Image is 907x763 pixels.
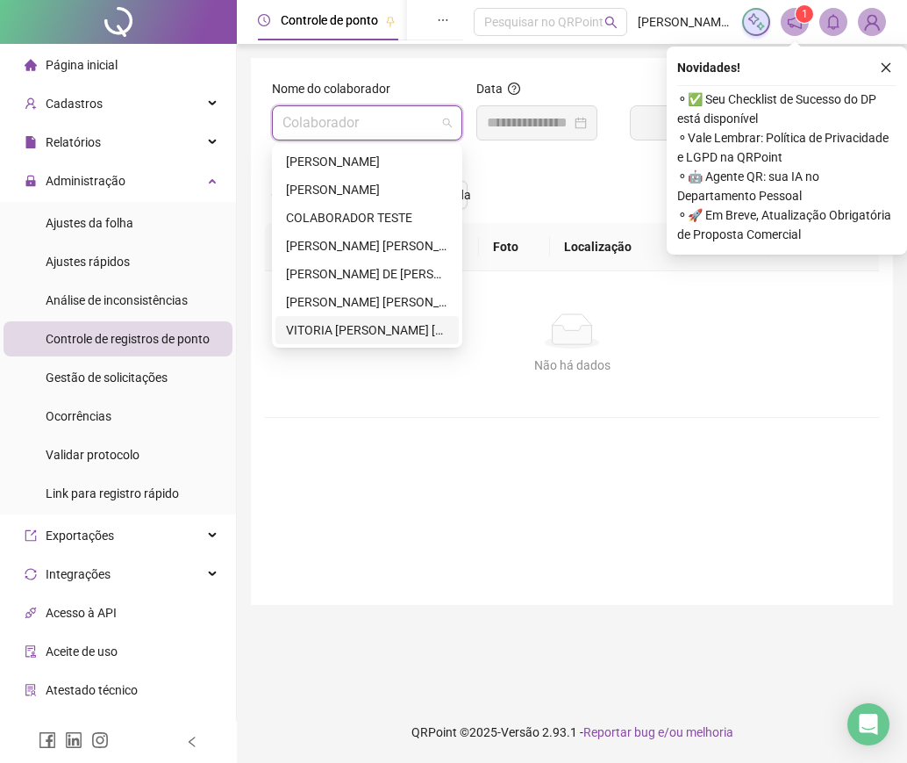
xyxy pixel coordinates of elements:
div: COLABORADOR TESTE [286,208,448,227]
div: Não há dados [286,356,858,375]
span: bell [825,14,841,30]
span: close [880,61,892,74]
span: lock [25,175,37,187]
div: [PERSON_NAME] DE [PERSON_NAME] [286,264,448,284]
button: Alterar jornada [373,181,467,209]
span: audit [25,645,37,658]
footer: QRPoint © 2025 - 2.93.1 - [237,702,907,763]
a: Alterar jornada [373,190,467,204]
span: Exportações [46,529,114,543]
span: Validar protocolo [46,448,139,462]
sup: 1 [796,5,813,23]
div: PEDRO HENRIQUE SANTOS RIBEIRO [275,288,459,316]
span: [PERSON_NAME] - FAST FOOD DISTRIBUIDORA LTDA [638,12,732,32]
span: Página inicial [46,58,118,72]
div: VITORIA [PERSON_NAME] [PERSON_NAME] [286,320,448,340]
span: facebook [39,731,56,749]
span: Ajustes da folha [46,216,133,230]
span: ⚬ Vale Lembrar: Política de Privacidade e LGPD na QRPoint [677,128,896,167]
span: Controle de registros de ponto [46,332,210,346]
span: Ocorrências [46,409,111,423]
div: DAVID LORRAN BATISTA SILVA [275,232,459,260]
img: sparkle-icon.fc2bf0ac1784a2077858766a79e2daf3.svg [746,12,766,32]
span: Integrações [46,567,111,581]
span: Análise de inconsistências [46,293,188,307]
span: ⚬ ✅ Seu Checklist de Sucesso do DP está disponível [677,90,896,128]
span: Versão [501,725,539,739]
span: Controle de ponto [281,13,378,27]
span: notification [787,14,803,30]
span: linkedin [65,731,82,749]
div: [PERSON_NAME] [PERSON_NAME] [286,236,448,256]
th: Foto [479,223,550,271]
span: ⚬ 🤖 Agente QR: sua IA no Departamento Pessoal [677,167,896,205]
div: COLABORADOR TESTE [275,204,459,232]
span: Ajustes rápidos [46,255,130,269]
span: Acesso à API [46,606,117,620]
div: VITORIA LUIZA SANTOS MARQUES VIANA [275,316,459,344]
button: Buscar registros [630,105,872,140]
div: MARIA EDUARDA FEITOZA DE MORAIS CAMPOS [275,260,459,288]
span: solution [25,684,37,696]
div: [PERSON_NAME] [286,180,448,199]
div: Open Intercom Messenger [847,703,889,745]
span: Reportar bug e/ou melhoria [583,725,733,739]
span: Aceite de uso [46,644,118,659]
span: ellipsis [437,14,449,26]
span: sync [25,568,37,580]
span: export [25,529,37,542]
span: Link para registro rápido [46,486,179,500]
span: api [25,607,37,619]
span: instagram [91,731,109,749]
span: Novidades ! [677,58,740,77]
span: Gestão de solicitações [46,371,168,385]
span: file [25,136,37,148]
img: 94960 [859,9,885,35]
span: ⚬ 🚀 Em Breve, Atualização Obrigatória de Proposta Comercial [677,205,896,244]
th: Localização [550,223,677,271]
span: pushpin [385,16,396,26]
div: ADILSON CARLOS BRAGA [275,148,459,176]
span: home [25,59,37,71]
span: left [186,736,198,748]
label: Nome do colaborador [272,79,402,98]
div: ALEXANDRA MENDES LIMA [275,176,459,204]
span: Relatórios [46,135,101,149]
span: Atestado técnico [46,683,138,697]
span: search [604,16,618,29]
span: Cadastros [46,97,103,111]
span: user-add [25,97,37,110]
span: Data [476,82,503,96]
span: 1 [802,8,808,20]
span: question-circle [508,83,520,95]
span: clock-circle [258,14,270,26]
div: [PERSON_NAME] [PERSON_NAME] [286,292,448,312]
span: Administração [46,174,125,188]
div: [PERSON_NAME] [286,152,448,171]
